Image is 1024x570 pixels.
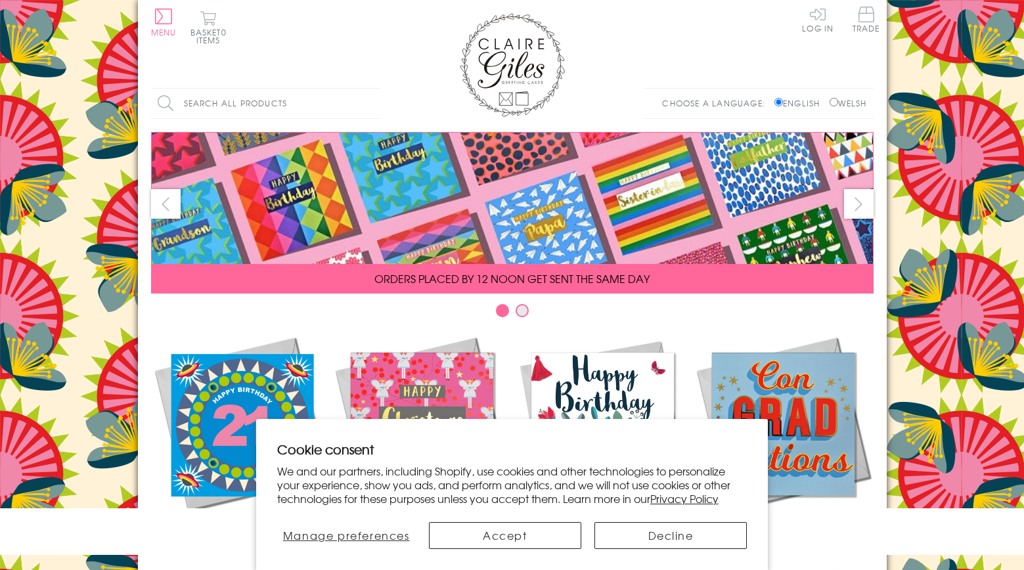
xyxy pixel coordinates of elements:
[512,334,693,540] a: Birthdays
[693,334,874,540] a: Academic
[151,334,332,540] a: New Releases
[844,189,874,219] button: next
[802,7,834,32] a: Log In
[774,98,783,106] input: English
[332,334,512,540] a: Christmas
[662,97,772,109] p: Choose a language:
[190,11,227,44] button: Basket0 items
[151,303,874,324] div: Carousel Pagination
[283,527,410,543] span: Manage preferences
[830,97,867,109] label: Welsh
[496,304,509,317] button: Carousel Page 1 (Current Slide)
[151,26,177,38] span: Menu
[151,189,181,219] button: prev
[277,464,747,505] p: We and our partners, including Shopify, use cookies and other technologies to personalize your ex...
[853,7,880,32] span: Trade
[460,13,565,117] img: Claire Giles Greetings Cards
[774,97,826,109] label: English
[830,98,838,106] input: Welsh
[853,7,880,35] a: Trade
[151,89,381,118] input: Search all products
[429,522,581,549] button: Accept
[650,491,719,506] a: Privacy Policy
[374,271,650,286] span: ORDERS PLACED BY 12 NOON GET SENT THE SAME DAY
[277,440,747,458] h2: Cookie consent
[151,9,177,36] button: Menu
[277,522,416,549] button: Manage preferences
[368,89,381,118] input: Search
[594,522,747,549] button: Decline
[516,304,529,317] button: Carousel Page 2
[196,26,227,46] span: 0 items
